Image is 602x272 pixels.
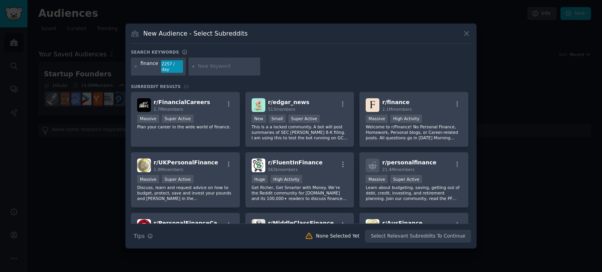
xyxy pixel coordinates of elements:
[198,63,257,70] input: New Keyword
[366,124,462,141] p: Welcome to r/Finance! No Personal Finance, Homework, Personal blogs, or Career-related posts. All...
[162,175,194,183] div: Super Active
[162,115,194,123] div: Super Active
[161,60,183,73] div: 2257 / day
[366,115,388,123] div: Massive
[141,60,158,73] div: finance
[382,99,410,105] span: r/ finance
[137,98,151,112] img: FinancialCareers
[137,175,159,183] div: Massive
[137,219,151,233] img: PersonalFinanceCanada
[268,167,298,172] span: 563k members
[366,98,379,112] img: finance
[382,159,436,166] span: r/ personalfinance
[137,124,234,130] p: Plan your career in the wide world of finance.
[382,220,422,226] span: r/ AusFinance
[154,107,183,112] span: 1.7M members
[183,84,189,89] span: 23
[252,159,265,172] img: FluentInFinance
[154,220,232,226] span: r/ PersonalFinanceCanada
[137,185,234,201] p: Discuss, learn and request advice on how to budget, protect, save and invest your pounds and [PER...
[268,99,310,105] span: r/ edgar_news
[270,175,302,183] div: High Activity
[268,159,323,166] span: r/ FluentInFinance
[131,84,181,89] span: Subreddit Results
[154,99,210,105] span: r/ FinancialCareers
[366,219,379,233] img: AusFinance
[382,167,414,172] span: 21.4M members
[131,49,179,55] h3: Search keywords
[252,185,348,201] p: Get Richer, Get Smarter with Money. We’re the Reddit community for [DOMAIN_NAME] and its 100,000+...
[268,107,296,112] span: 513 members
[134,232,145,240] span: Tips
[288,115,320,123] div: Super Active
[316,233,359,240] div: None Selected Yet
[366,175,388,183] div: Massive
[382,107,412,112] span: 2.1M members
[252,98,265,112] img: edgar_news
[366,185,462,201] p: Learn about budgeting, saving, getting out of debt, credit, investing, and retirement planning. J...
[137,115,159,123] div: Massive
[390,175,422,183] div: Super Active
[137,159,151,172] img: UKPersonalFinance
[268,220,334,226] span: r/ MiddleClassFinance
[252,175,268,183] div: Huge
[154,167,183,172] span: 1.8M members
[269,115,286,123] div: Small
[143,29,248,38] h3: New Audience - Select Subreddits
[252,124,348,141] p: This is a a locked community. A bot will post summaries of SEC [PERSON_NAME] 8-K filing. I am usi...
[390,115,422,123] div: High Activity
[154,159,218,166] span: r/ UKPersonalFinance
[252,219,265,233] img: MiddleClassFinance
[252,115,266,123] div: New
[131,229,156,243] button: Tips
